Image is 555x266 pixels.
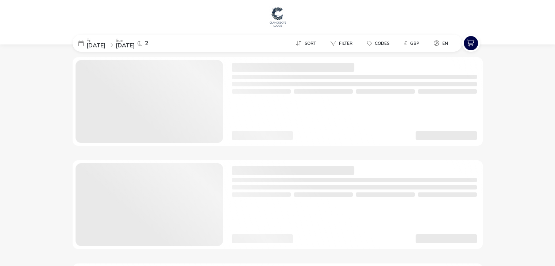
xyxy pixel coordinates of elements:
[86,42,105,50] span: [DATE]
[325,38,361,48] naf-pibe-menu-bar-item: Filter
[290,38,322,48] button: Sort
[375,40,389,46] span: Codes
[145,40,149,46] span: 2
[73,35,182,52] div: Fri[DATE]Sun[DATE]2
[404,40,407,47] i: £
[290,38,325,48] naf-pibe-menu-bar-item: Sort
[398,38,428,48] naf-pibe-menu-bar-item: £GBP
[361,38,398,48] naf-pibe-menu-bar-item: Codes
[428,38,454,48] button: en
[442,40,448,46] span: en
[269,6,287,28] img: Main Website
[428,38,457,48] naf-pibe-menu-bar-item: en
[398,38,425,48] button: £GBP
[339,40,352,46] span: Filter
[325,38,358,48] button: Filter
[305,40,316,46] span: Sort
[116,42,135,50] span: [DATE]
[361,38,395,48] button: Codes
[410,40,419,46] span: GBP
[86,38,105,43] p: Fri
[116,38,135,43] p: Sun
